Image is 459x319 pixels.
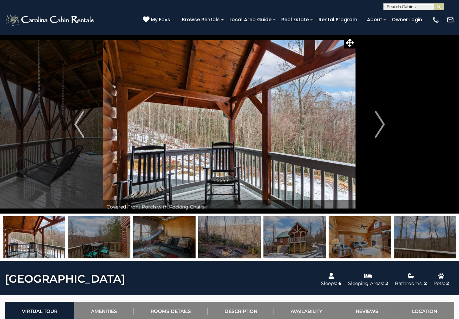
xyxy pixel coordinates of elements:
[356,35,404,214] button: Next
[329,216,391,258] img: 165843185
[5,13,96,27] img: White-1-2.png
[178,14,223,25] a: Browse Rentals
[143,16,172,24] a: My Favs
[103,200,356,214] div: Covered Front Porch with Rocking Chairs
[375,111,385,138] img: arrow
[68,216,130,258] img: 165843197
[432,16,440,24] img: phone-regular-white.png
[226,14,275,25] a: Local Area Guide
[133,216,196,258] img: 165731375
[447,16,454,24] img: mail-regular-white.png
[263,216,326,258] img: 165843184
[198,216,261,258] img: 165731382
[278,14,312,25] a: Real Estate
[74,111,84,138] img: arrow
[364,14,385,25] a: About
[3,216,65,258] img: 165843199
[388,14,425,25] a: Owner Login
[315,14,361,25] a: Rental Program
[55,35,103,214] button: Previous
[151,16,170,23] span: My Favs
[394,216,456,258] img: 165843198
